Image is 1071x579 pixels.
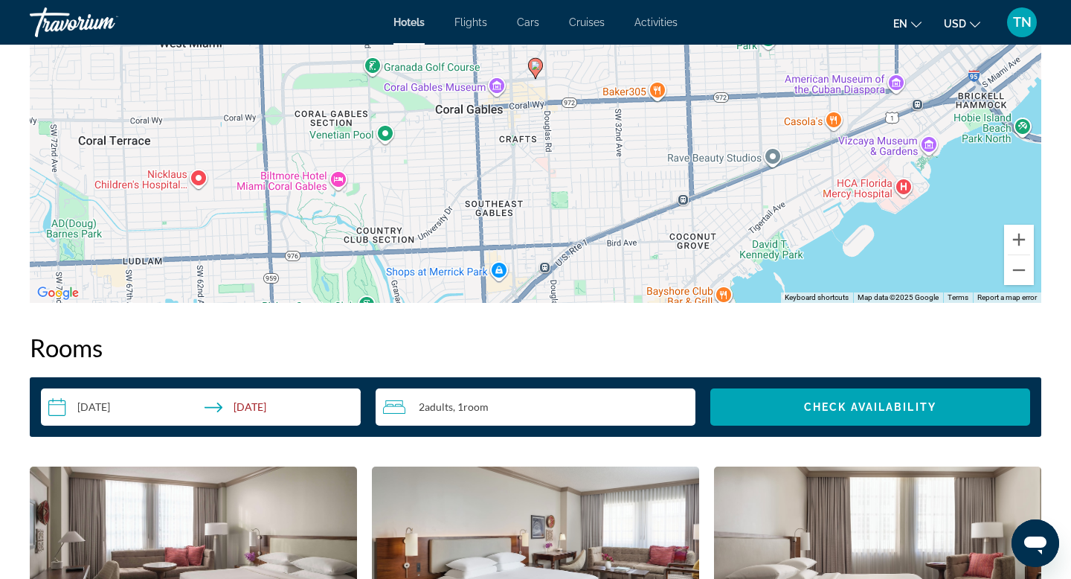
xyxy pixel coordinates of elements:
button: Travelers: 2 adults, 0 children [376,388,695,426]
span: Check Availability [804,401,936,413]
a: Cars [517,16,539,28]
span: Adults [425,400,453,413]
a: Travorium [30,3,178,42]
a: Activities [634,16,678,28]
div: Search widget [41,388,1030,426]
span: Map data ©2025 Google [858,293,939,301]
span: 2 [419,401,453,413]
a: Open this area in Google Maps (opens a new window) [33,284,83,303]
button: Check Availability [710,388,1030,426]
span: en [893,18,907,30]
a: Report a map error [977,293,1037,301]
span: USD [944,18,966,30]
span: TN [1013,15,1032,30]
a: Cruises [569,16,605,28]
a: Hotels [393,16,425,28]
button: Check-in date: Sep 24, 2025 Check-out date: Sep 26, 2025 [41,388,361,426]
a: Flights [454,16,487,28]
button: Zoom in [1004,225,1034,255]
button: Change language [893,13,922,34]
button: Zoom out [1004,255,1034,285]
button: Change currency [944,13,980,34]
span: , 1 [453,401,489,413]
button: User Menu [1003,7,1041,38]
iframe: Button to launch messaging window [1011,519,1059,567]
span: Room [463,400,489,413]
button: Keyboard shortcuts [785,292,849,303]
img: Google [33,284,83,303]
h2: Rooms [30,333,1041,362]
a: Terms (opens in new tab) [948,293,968,301]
